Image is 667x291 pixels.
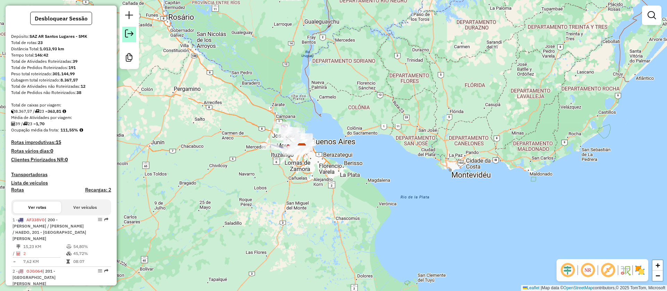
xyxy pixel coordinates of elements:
[61,202,109,213] button: Ver veículos
[11,187,24,193] a: Rotas
[13,202,61,213] button: Ver rotas
[63,109,66,113] i: Meta Caixas/viagem: 250,00 Diferença: 113,81
[26,268,42,274] span: OJG064
[297,143,306,152] img: SAZ AR Santos Lugares - SMK
[523,285,540,290] a: Leaflet
[13,217,86,241] span: 1 -
[35,52,48,58] strong: 146:42
[81,84,85,89] strong: 12
[652,271,663,281] a: Zoom out
[11,127,59,132] span: Ocupação média da frota:
[52,71,75,76] strong: 301.144,99
[48,109,61,114] strong: 363,81
[60,127,78,132] strong: 111,55%
[56,139,61,145] strong: 15
[73,258,108,265] td: 08:07
[38,40,43,45] strong: 23
[23,258,66,265] td: 7,62 KM
[645,8,659,22] a: Exibir filtros
[36,121,44,126] strong: 1,70
[122,27,136,42] a: Exportar sessão
[620,265,631,276] img: Fluxo de ruas
[26,217,45,222] span: AF338VO
[11,58,111,65] div: Total de Atividades Roteirizadas:
[16,245,20,249] i: Distância Total
[11,122,15,126] i: Total de Atividades
[521,285,667,291] div: Map data © contributors,© 2025 TomTom, Microsoft
[11,40,111,46] div: Total de rotas:
[656,271,660,280] span: −
[65,156,68,163] strong: 0
[23,250,66,257] td: 2
[23,122,27,126] i: Total de rotas
[652,260,663,271] a: Zoom in
[66,245,72,249] i: % de utilização do peso
[11,172,111,178] h4: Transportadoras
[73,250,108,257] td: 45,72%
[13,258,16,265] td: =
[11,180,111,186] h4: Lista de veículos
[30,12,92,25] button: Desbloquear Sessão
[66,259,70,264] i: Tempo total em rota
[73,243,108,250] td: 54,80%
[23,243,66,250] td: 15,23 KM
[50,148,53,154] strong: 0
[68,65,76,70] strong: 191
[80,128,83,132] em: Média calculada utilizando a maior ocupação (%Peso ou %Cubagem) de cada rota da sessão. Rotas cro...
[122,8,136,24] a: Nova sessão e pesquisa
[579,262,596,279] span: Ocultar NR
[559,262,576,279] span: Ocultar deslocamento
[11,139,111,145] h4: Rotas improdutivas:
[11,109,15,113] i: Cubagem total roteirizado
[40,46,64,51] strong: 1.013,93 km
[600,262,616,279] span: Exibir rótulo
[11,52,111,58] div: Tempo total:
[11,157,111,163] h4: Clientes Priorizados NR:
[11,46,111,52] div: Distância Total:
[11,102,111,108] div: Total de caixas por viagem:
[11,114,111,121] div: Média de Atividades por viagem:
[122,51,136,66] a: Criar modelo
[11,89,111,96] div: Total de Pedidos não Roteirizados:
[76,90,81,95] strong: 38
[11,148,111,154] h4: Rotas vários dias:
[11,108,111,114] div: 8.367,57 / 23 =
[563,285,593,290] a: OpenStreetMap
[60,77,78,83] strong: 8.367,57
[541,285,542,290] span: |
[98,269,102,273] em: Opções
[634,265,645,276] img: Exibir/Ocultar setores
[11,71,111,77] div: Peso total roteirizado:
[73,59,77,64] strong: 39
[85,187,111,193] h4: Recargas: 2
[11,77,111,83] div: Cubagem total roteirizado:
[13,268,56,286] span: 2 -
[66,251,72,256] i: % de utilização da cubagem
[104,217,108,222] em: Rota exportada
[98,217,102,222] em: Opções
[11,33,111,40] div: Depósito:
[13,217,86,241] span: | 200 - [PERSON_NAME] / [PERSON_NAME] / HAEDO, 201 - [GEOGRAPHIC_DATA][PERSON_NAME]
[13,250,16,257] td: /
[11,65,111,71] div: Total de Pedidos Roteirizados:
[104,269,108,273] em: Rota exportada
[13,268,56,286] span: | 201 - [GEOGRAPHIC_DATA][PERSON_NAME]
[16,251,20,256] i: Total de Atividades
[11,121,111,127] div: 39 / 23 =
[656,261,660,269] span: +
[11,83,111,89] div: Total de Atividades não Roteirizadas:
[35,109,39,113] i: Total de rotas
[30,34,87,39] strong: SAZ AR Santos Lugares - SMK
